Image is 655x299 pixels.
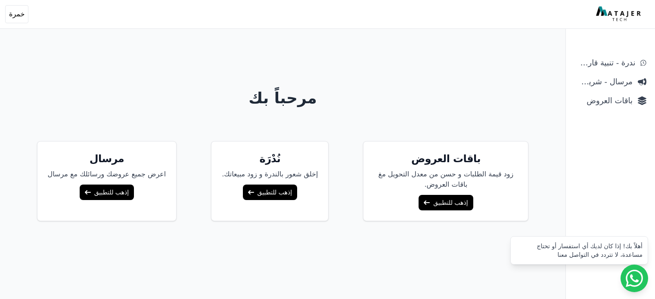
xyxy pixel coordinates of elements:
h5: باقات العروض [374,152,518,166]
button: خمرة [5,5,28,23]
p: زود قيمة الطلبات و حسن من معدل التحويل مغ باقات العروض. [374,169,518,190]
a: إذهب للتطبيق [80,185,134,200]
span: باقات العروض [574,95,633,107]
span: مرسال - شريط دعاية [574,76,633,88]
span: خمرة [9,9,25,19]
img: MatajerTech Logo [596,6,643,22]
a: إذهب للتطبيق [243,185,297,200]
h1: مرحباً بك [7,89,559,107]
h5: نُدْرَة [222,152,318,166]
a: إذهب للتطبيق [419,195,473,210]
p: إخلق شعور بالندرة و زود مبيعاتك. [222,169,318,179]
div: أهلاً بك! إذا كان لديك أي استفسار أو تحتاج مساعدة، لا تتردد في التواصل معنا [516,242,643,259]
p: اعرض جميع عروضك ورسائلك مع مرسال [48,169,166,179]
h5: مرسال [48,152,166,166]
span: ندرة - تنبية قارب علي النفاذ [574,57,635,69]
